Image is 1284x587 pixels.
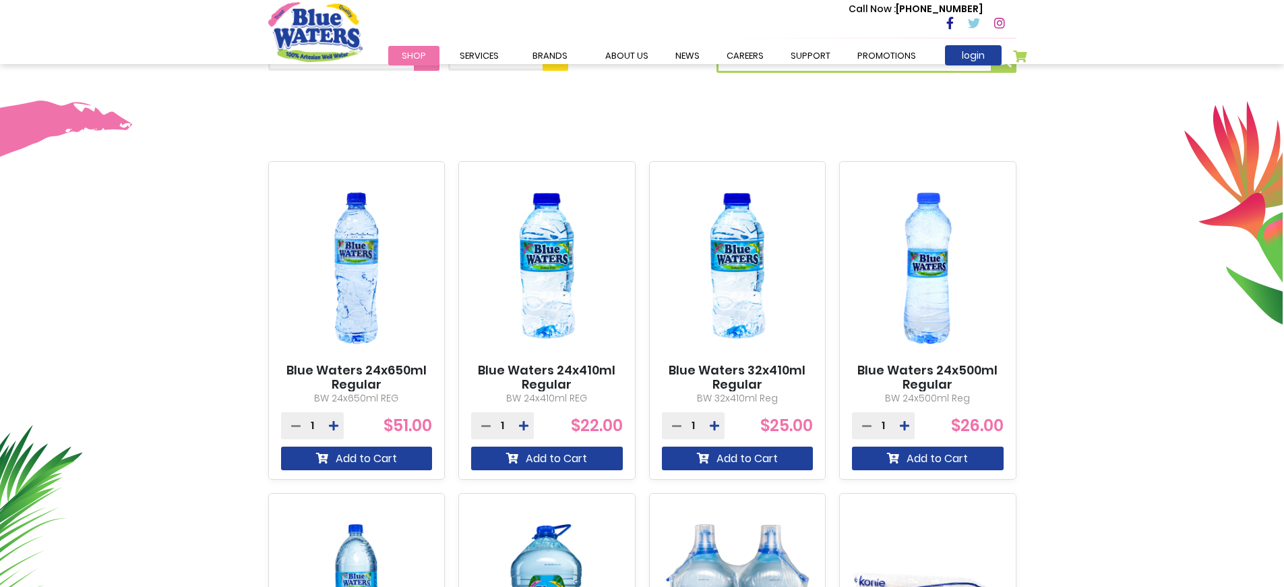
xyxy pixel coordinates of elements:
span: Brands [532,49,568,62]
span: $26.00 [951,414,1004,437]
a: careers [713,46,777,65]
a: support [777,46,844,65]
img: Blue Waters 24x650ml Regular [281,173,433,363]
p: [PHONE_NUMBER] [849,2,983,16]
img: Blue Waters 32x410ml Regular [662,173,814,363]
img: Blue Waters 24x500ml Regular [852,173,1004,363]
a: Promotions [844,46,929,65]
a: Blue Waters 24x500ml Regular [852,363,1004,392]
img: Blue Waters 24x410ml Regular [471,173,623,363]
p: BW 32x410ml Reg [662,391,814,406]
span: $51.00 [384,414,432,437]
a: Blue Waters 32x410ml Regular [662,363,814,392]
p: BW 24x410ml REG [471,391,623,406]
a: News [662,46,713,65]
span: $25.00 [760,414,813,437]
button: Add to Cart [662,447,814,470]
a: about us [592,46,662,65]
a: Blue Waters 24x410ml Regular [471,363,623,392]
a: login [945,45,1002,65]
p: BW 24x500ml Reg [852,391,1004,406]
span: Call Now : [849,2,896,16]
button: Add to Cart [281,447,433,470]
button: Add to Cart [471,447,623,470]
span: Services [460,49,499,62]
span: Shop [402,49,426,62]
button: Add to Cart [852,447,1004,470]
span: $22.00 [571,414,623,437]
a: Blue Waters 24x650ml Regular [281,363,433,392]
a: store logo [268,2,363,61]
p: BW 24x650ml REG [281,391,433,406]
